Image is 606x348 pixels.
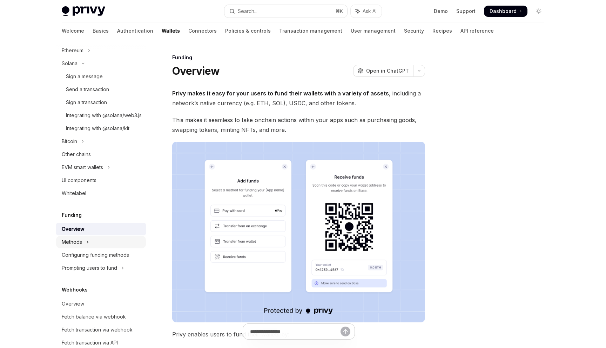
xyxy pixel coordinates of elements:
[62,339,118,347] div: Fetch transaction via API
[62,163,103,172] div: EVM smart wallets
[56,57,146,70] button: Toggle Solana section
[62,6,105,16] img: light logo
[56,96,146,109] a: Sign a transaction
[172,115,425,135] span: This makes it seamless to take onchain actions within your apps such as purchasing goods, swappin...
[490,8,517,15] span: Dashboard
[56,297,146,310] a: Overview
[56,323,146,336] a: Fetch transaction via webhook
[56,122,146,135] a: Integrating with @solana/kit
[238,7,257,15] div: Search...
[56,187,146,200] a: Whitelabel
[56,70,146,83] a: Sign a message
[456,8,476,15] a: Support
[62,286,88,294] h5: Webhooks
[117,22,153,39] a: Authentication
[250,324,341,339] input: Ask a question...
[56,249,146,261] a: Configuring funding methods
[188,22,217,39] a: Connectors
[432,22,452,39] a: Recipes
[56,161,146,174] button: Toggle EVM smart wallets section
[56,223,146,235] a: Overview
[62,300,84,308] div: Overview
[62,22,84,39] a: Welcome
[351,22,396,39] a: User management
[62,313,126,321] div: Fetch balance via webhook
[62,189,86,198] div: Whitelabel
[172,142,425,322] img: images/Funding.png
[533,6,544,17] button: Toggle dark mode
[56,310,146,323] a: Fetch balance via webhook
[460,22,494,39] a: API reference
[279,22,342,39] a: Transaction management
[66,124,129,133] div: Integrating with @solana/kit
[56,83,146,96] a: Send a transaction
[66,72,103,81] div: Sign a message
[62,150,91,159] div: Other chains
[62,211,82,219] h5: Funding
[484,6,527,17] a: Dashboard
[341,327,350,336] button: Send message
[172,54,425,61] div: Funding
[62,264,117,272] div: Prompting users to fund
[66,85,109,94] div: Send a transaction
[224,5,347,18] button: Open search
[66,111,142,120] div: Integrating with @solana/web3.js
[62,326,133,334] div: Fetch transaction via webhook
[56,262,146,274] button: Toggle Prompting users to fund section
[363,8,377,15] span: Ask AI
[66,98,107,107] div: Sign a transaction
[62,238,82,246] div: Methods
[56,174,146,187] a: UI components
[62,176,96,185] div: UI components
[172,88,425,108] span: , including a network’s native currency (e.g. ETH, SOL), USDC, and other tokens.
[56,135,146,148] button: Toggle Bitcoin section
[434,8,448,15] a: Demo
[93,22,109,39] a: Basics
[62,251,129,259] div: Configuring funding methods
[56,236,146,248] button: Toggle Methods section
[62,137,77,146] div: Bitcoin
[56,44,146,57] button: Toggle Ethereum section
[56,109,146,122] a: Integrating with @solana/web3.js
[62,59,78,68] div: Solana
[62,46,83,55] div: Ethereum
[162,22,180,39] a: Wallets
[172,90,389,97] strong: Privy makes it easy for your users to fund their wallets with a variety of assets
[351,5,382,18] button: Toggle assistant panel
[225,22,271,39] a: Policies & controls
[366,67,409,74] span: Open in ChatGPT
[172,65,220,77] h1: Overview
[404,22,424,39] a: Security
[336,8,343,14] span: ⌘ K
[62,225,84,233] div: Overview
[56,148,146,161] a: Other chains
[353,65,413,77] button: Open in ChatGPT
